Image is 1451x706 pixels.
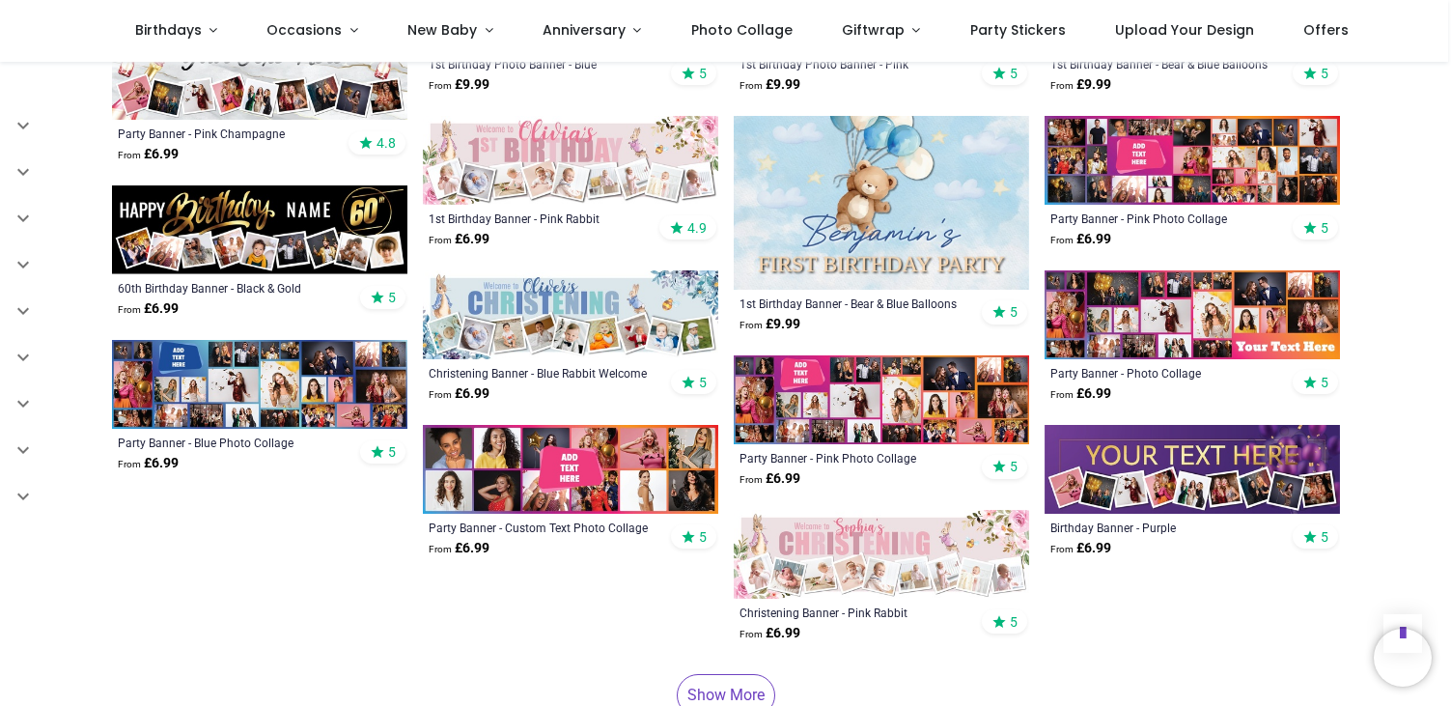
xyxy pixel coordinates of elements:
[1050,211,1277,226] a: Party Banner - Pink Photo Collage
[970,20,1066,40] span: Party Stickers
[1050,75,1111,95] strong: £ 9.99
[388,289,396,306] span: 5
[112,31,407,120] img: Personalised Party Banner - Pink Champagne - 9 Photo Upload & Custom Text
[687,219,707,237] span: 4.9
[118,454,179,473] strong: £ 6.99
[1050,384,1111,404] strong: £ 6.99
[112,340,407,429] img: Personalised Party Banner - Blue Photo Collage - Custom Text & 25 Photo upload
[429,56,656,71] a: 1st Birthday Photo Banner - Blue
[1050,539,1111,558] strong: £ 6.99
[1045,116,1340,205] img: Personalised Party Banner - Pink Photo Collage - Add Text & 30 Photo Upload
[739,469,800,489] strong: £ 6.99
[118,435,345,450] a: Party Banner - Blue Photo Collage
[1050,544,1074,554] span: From
[1321,65,1328,82] span: 5
[739,629,763,639] span: From
[429,365,656,381] a: Christening Banner - Blue Rabbit Welcome
[739,56,966,71] a: 1st Birthday Photo Banner - Pink
[739,315,800,334] strong: £ 9.99
[135,20,202,40] span: Birthdays
[739,75,800,95] strong: £ 9.99
[1050,520,1277,535] a: Birthday Banner - Purple
[1010,613,1018,631] span: 5
[423,425,718,514] img: Personalised Party Banner - Custom Text Photo Collage - 12 Photo Upload
[112,185,407,274] img: Personalised Happy 60th Birthday Banner - Black & Gold - Custom Name & 9 Photo Upload
[1050,235,1074,245] span: From
[429,211,656,226] a: 1st Birthday Banner - Pink Rabbit
[739,450,966,466] a: Party Banner - Pink Photo Collage
[699,528,707,546] span: 5
[388,443,396,461] span: 5
[118,459,141,469] span: From
[1374,629,1432,687] iframe: Brevo live chat
[1303,20,1349,40] span: Offers
[691,20,793,40] span: Photo Collage
[1050,230,1111,249] strong: £ 6.99
[118,280,345,296] a: 60th Birthday Banner - Black & Gold
[1115,20,1254,40] span: Upload Your Design
[266,20,342,40] span: Occasions
[1045,270,1340,359] img: Personalised Party Banner - Photo Collage - 23 Photo Upload
[429,384,489,404] strong: £ 6.99
[1010,303,1018,321] span: 5
[1050,365,1277,381] a: Party Banner - Photo Collage
[429,544,452,554] span: From
[543,20,626,40] span: Anniversary
[429,520,656,535] a: Party Banner - Custom Text Photo Collage
[423,270,718,359] img: Personalised Christening Banner - Blue Rabbit Welcome - Custom Name & 9 Photo Upload
[429,235,452,245] span: From
[1045,425,1340,514] img: Personalised Happy Birthday Banner - Purple - 9 Photo Upload
[118,145,179,164] strong: £ 6.99
[377,134,396,152] span: 4.8
[1321,374,1328,391] span: 5
[429,75,489,95] strong: £ 9.99
[1010,458,1018,475] span: 5
[429,230,489,249] strong: £ 6.99
[734,116,1029,290] img: Personalised 1st Birthday Backdrop Banner - Bear & Blue Balloons - Add Text
[1321,219,1328,237] span: 5
[407,20,477,40] span: New Baby
[1321,528,1328,546] span: 5
[1050,389,1074,400] span: From
[429,389,452,400] span: From
[739,624,800,643] strong: £ 6.99
[118,304,141,315] span: From
[1050,56,1277,71] a: 1st Birthday Banner - Bear & Blue Balloons
[734,510,1029,599] img: Personalised Christening Banner - Pink Rabbit - Custom Name & 9 Photo Upload
[842,20,905,40] span: Giftwrap
[739,80,763,91] span: From
[739,296,966,311] a: 1st Birthday Banner - Bear & Blue Balloons
[739,474,763,485] span: From
[734,355,1029,444] img: Personalised Party Banner - Pink Photo Collage - Custom Text & 25 Photo Upload
[1050,80,1074,91] span: From
[699,374,707,391] span: 5
[429,539,489,558] strong: £ 6.99
[739,320,763,330] span: From
[423,116,718,205] img: Personalised Happy 1st Birthday Banner - Pink Rabbit - Custom Name & 9 Photo Upload
[1010,65,1018,82] span: 5
[118,299,179,319] strong: £ 6.99
[739,605,966,620] a: Christening Banner - Pink Rabbit
[118,126,345,141] a: Party Banner - Pink Champagne
[118,150,141,160] span: From
[699,65,707,82] span: 5
[429,80,452,91] span: From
